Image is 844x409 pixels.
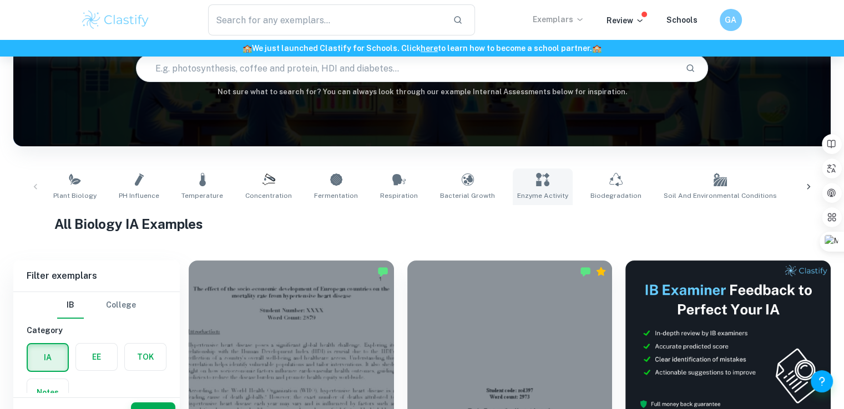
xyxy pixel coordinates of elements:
button: TOK [125,344,166,370]
h6: Not sure what to search for? You can always look through our example Internal Assessments below f... [13,86,831,98]
img: Clastify logo [80,9,151,31]
span: Plant Biology [53,191,97,201]
h6: Category [27,324,166,336]
div: Premium [595,266,607,277]
button: College [106,292,136,319]
img: Marked [580,266,591,277]
button: Notes [27,379,68,406]
button: IB [57,292,84,319]
input: Search for any exemplars... [208,4,444,35]
button: Search [681,59,700,78]
h6: Filter exemplars [13,260,180,292]
img: Marked [377,266,388,277]
span: Enzyme Activity [517,191,568,201]
button: IA [28,344,68,371]
span: Temperature [181,191,223,201]
span: Biodegradation [590,191,641,201]
a: here [421,44,438,53]
button: GA [720,9,742,31]
input: E.g. photosynthesis, coffee and protein, HDI and diabetes... [137,53,676,84]
button: Help and Feedback [811,370,833,392]
button: EE [76,344,117,370]
div: Filter type choice [57,292,136,319]
span: Bacterial Growth [440,191,495,201]
span: 🏫 [242,44,252,53]
p: Exemplars [533,13,584,25]
span: Respiration [380,191,418,201]
span: 🏫 [592,44,602,53]
span: Concentration [245,191,292,201]
h6: GA [724,14,737,26]
h1: All Biology IA Examples [54,214,790,234]
span: Fermentation [314,191,358,201]
p: Review [607,14,644,27]
span: pH Influence [119,191,159,201]
span: Soil and Environmental Conditions [664,191,777,201]
a: Schools [666,16,698,24]
h6: We just launched Clastify for Schools. Click to learn how to become a school partner. [2,42,842,54]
